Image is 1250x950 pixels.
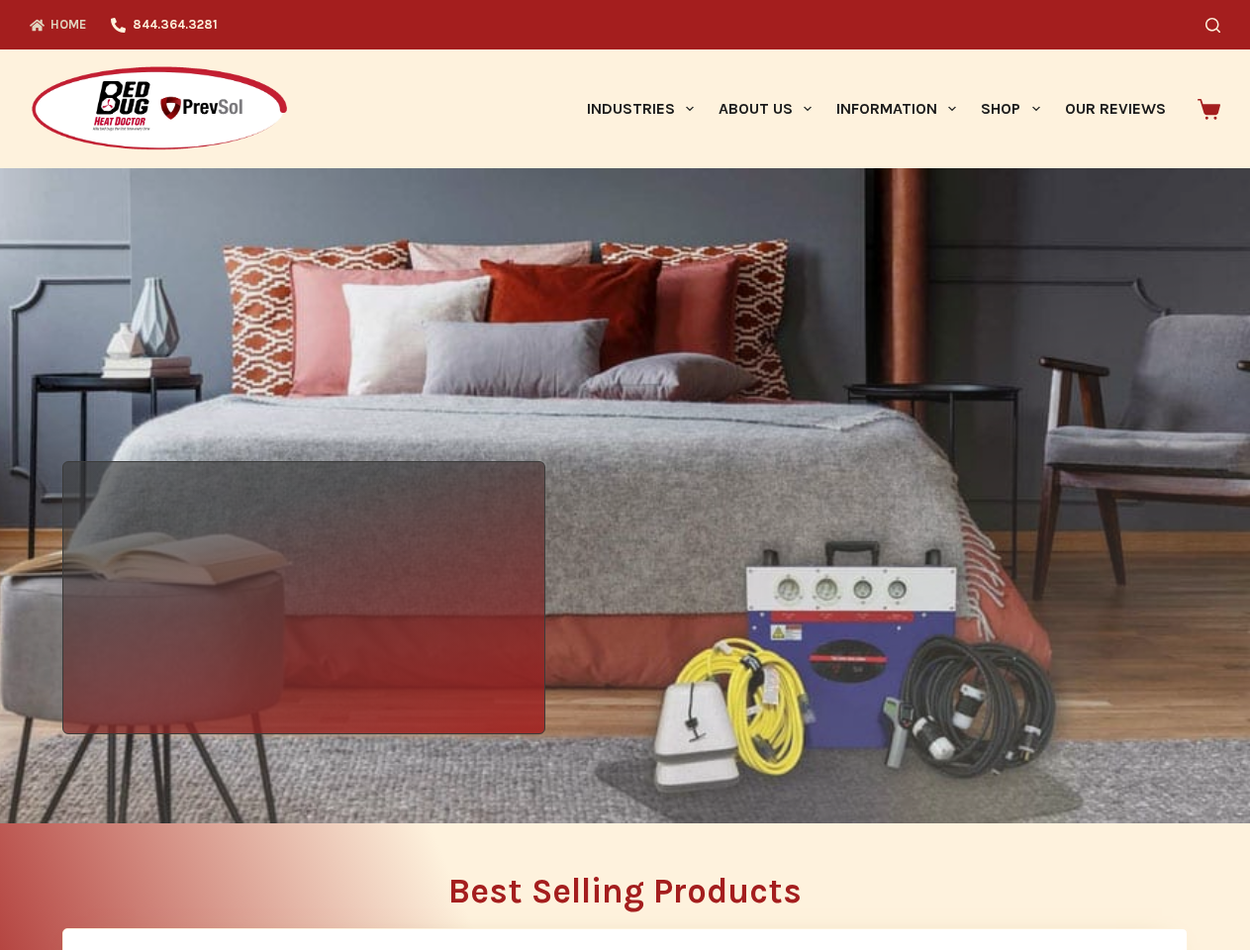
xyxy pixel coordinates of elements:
[30,65,289,153] img: Prevsol/Bed Bug Heat Doctor
[824,49,969,168] a: Information
[969,49,1052,168] a: Shop
[1052,49,1178,168] a: Our Reviews
[1205,18,1220,33] button: Search
[62,874,1188,908] h2: Best Selling Products
[574,49,1178,168] nav: Primary
[574,49,706,168] a: Industries
[706,49,823,168] a: About Us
